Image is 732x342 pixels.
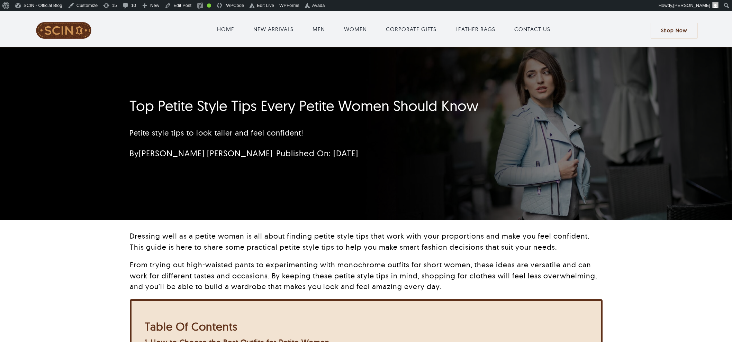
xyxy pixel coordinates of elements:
[673,3,710,8] span: [PERSON_NAME]
[129,97,520,114] h1: Top Petite Style Tips Every Petite Women Should Know
[313,25,325,33] a: MEN
[455,25,495,33] a: LEATHER BAGS
[217,25,234,33] a: HOME
[651,23,697,38] a: Shop Now
[386,25,436,33] a: CORPORATE GIFTS
[661,28,687,34] span: Shop Now
[129,127,520,139] p: Petite style tips to look taller and feel confident!
[130,259,603,292] p: From trying out high-waisted pants to experimenting with monochrome outfits for short women, thes...
[276,148,358,158] span: Published On: [DATE]
[130,231,603,252] p: Dressing well as a petite woman is all about finding petite style tips that work with your propor...
[117,18,650,40] nav: Main Menu
[207,3,211,8] div: Good
[253,25,293,33] a: NEW ARRIVALS
[139,148,273,158] a: [PERSON_NAME] [PERSON_NAME]
[129,148,273,158] span: By
[145,320,237,333] b: Table Of Contents
[344,25,367,33] a: WOMEN
[514,25,550,33] a: CONTACT US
